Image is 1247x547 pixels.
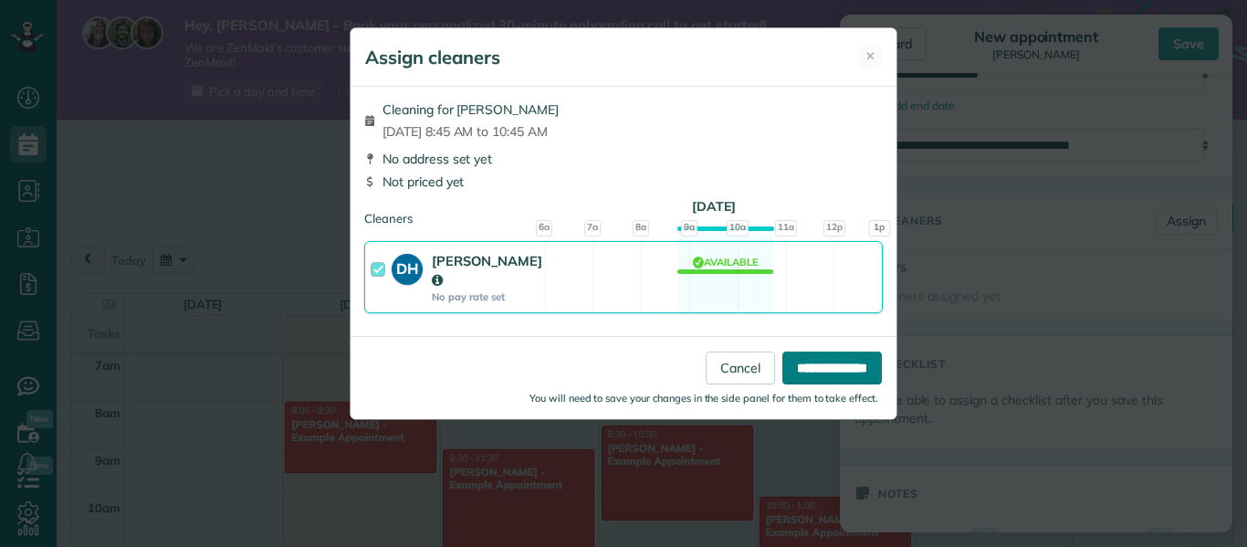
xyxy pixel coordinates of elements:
div: Not priced yet [364,173,883,191]
strong: DH [392,254,423,279]
div: Cleaners [364,210,883,216]
span: [DATE] 8:45 AM to 10:45 AM [382,122,559,141]
strong: No pay rate set [432,290,542,303]
div: No address set yet [364,150,883,168]
small: You will need to save your changes in the side panel for them to take effect. [529,392,878,405]
h5: Assign cleaners [365,45,500,70]
a: Cancel [706,352,775,384]
span: Cleaning for [PERSON_NAME] [382,100,559,119]
span: ✕ [865,47,875,65]
strong: [PERSON_NAME] [432,252,542,289]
